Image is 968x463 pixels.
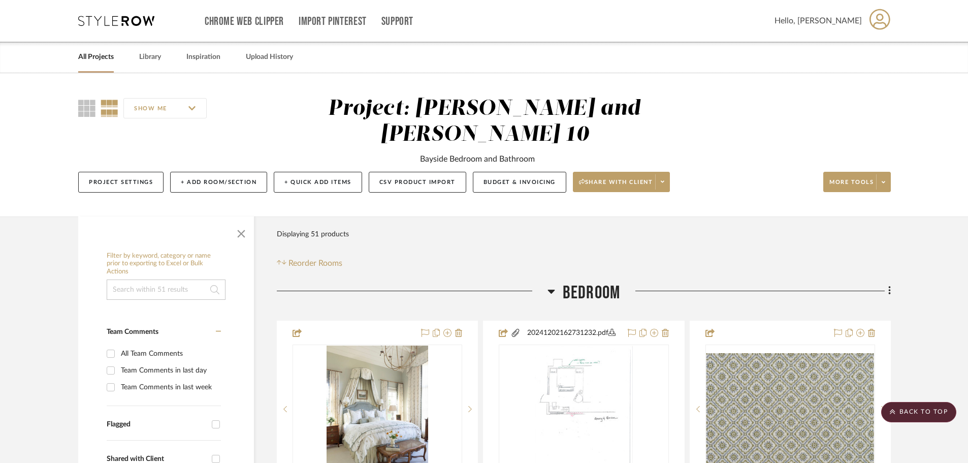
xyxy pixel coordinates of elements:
[231,222,251,242] button: Close
[121,346,218,362] div: All Team Comments
[579,178,653,194] span: Share with client
[121,362,218,379] div: Team Comments in last day
[829,178,874,194] span: More tools
[573,172,670,192] button: Share with client
[246,50,293,64] a: Upload History
[78,172,164,193] button: Project Settings
[107,420,207,429] div: Flagged
[170,172,267,193] button: + Add Room/Section
[78,50,114,64] a: All Projects
[274,172,362,193] button: + Quick Add Items
[521,327,621,339] button: 20241202162731232.pdf
[288,257,342,269] span: Reorder Rooms
[277,224,349,244] div: Displaying 51 products
[775,15,862,27] span: Hello, [PERSON_NAME]
[107,252,225,276] h6: Filter by keyword, category or name prior to exporting to Excel or Bulk Actions
[328,98,640,145] div: Project: [PERSON_NAME] and [PERSON_NAME] 10
[563,282,620,304] span: Bedroom
[139,50,161,64] a: Library
[881,402,956,422] scroll-to-top-button: BACK TO TOP
[420,153,535,165] div: Bayside Bedroom and Bathroom
[369,172,466,193] button: CSV Product Import
[107,328,158,335] span: Team Comments
[205,17,284,26] a: Chrome Web Clipper
[186,50,220,64] a: Inspiration
[107,280,225,300] input: Search within 51 results
[277,257,342,269] button: Reorder Rooms
[823,172,891,192] button: More tools
[121,379,218,395] div: Team Comments in last week
[473,172,566,193] button: Budget & Invoicing
[381,17,413,26] a: Support
[299,17,367,26] a: Import Pinterest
